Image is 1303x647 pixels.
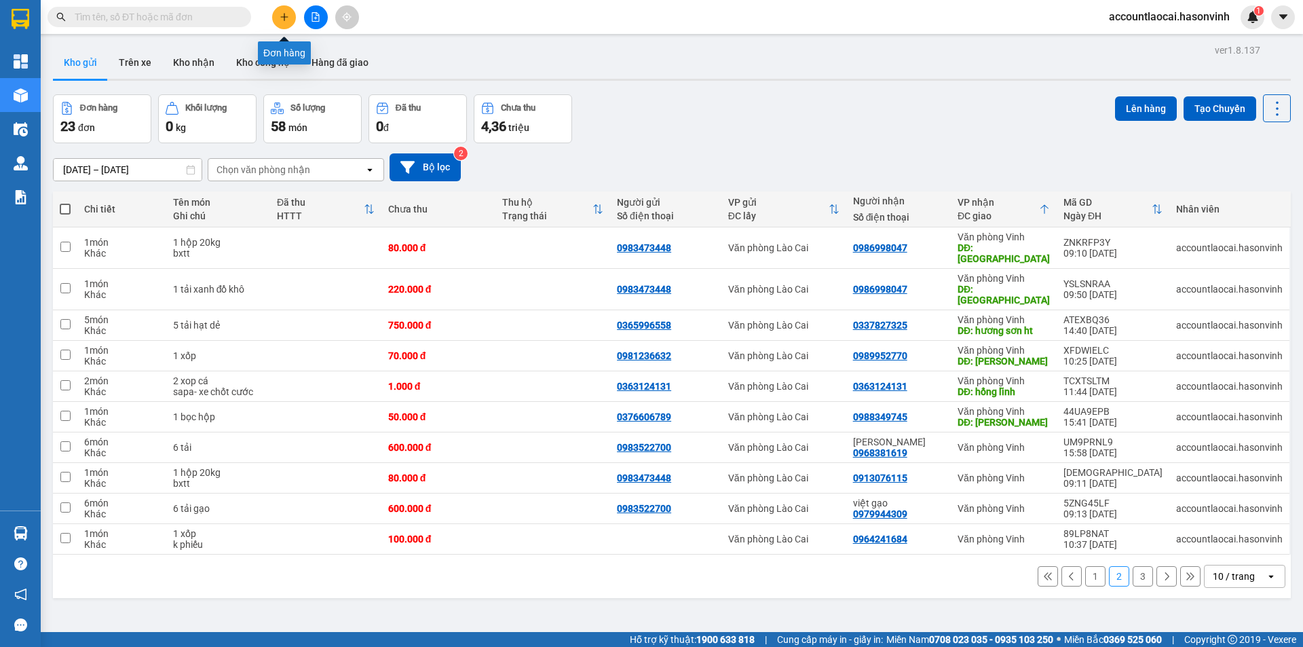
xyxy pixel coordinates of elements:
[1063,210,1152,221] div: Ngày ĐH
[54,159,202,181] input: Select a date range.
[271,118,286,134] span: 58
[263,94,362,143] button: Số lượng58món
[958,345,1050,356] div: Văn phòng Vinh
[84,467,159,478] div: 1 món
[728,210,829,221] div: ĐC lấy
[1176,350,1283,361] div: accountlaocai.hasonvinh
[728,242,839,253] div: Văn phòng Lào Cai
[173,478,263,489] div: bxtt
[288,122,307,133] span: món
[1176,442,1283,453] div: accountlaocai.hasonvinh
[14,557,27,570] span: question-circle
[1172,632,1174,647] span: |
[853,284,907,295] div: 0986998047
[728,320,839,331] div: Văn phòng Lào Cai
[777,632,883,647] span: Cung cấp máy in - giấy in:
[388,350,489,361] div: 70.000 đ
[728,381,839,392] div: Văn phòng Lào Cai
[84,478,159,489] div: Khác
[84,417,159,428] div: Khác
[617,473,671,483] div: 0983473448
[958,473,1050,483] div: Văn phòng Vinh
[1176,242,1283,253] div: accountlaocai.hasonvinh
[342,12,352,22] span: aim
[78,122,95,133] span: đơn
[728,473,839,483] div: Văn phòng Lào Cai
[474,94,572,143] button: Chưa thu4,36 triệu
[1176,411,1283,422] div: accountlaocai.hasonvinh
[617,242,671,253] div: 0983473448
[495,191,610,227] th: Toggle SortBy
[1176,473,1283,483] div: accountlaocai.hasonvinh
[617,197,715,208] div: Người gửi
[390,153,461,181] button: Bộ lọc
[185,103,227,113] div: Khối lượng
[84,498,159,509] div: 6 món
[617,503,671,514] div: 0983522700
[84,248,159,259] div: Khác
[958,375,1050,386] div: Văn phòng Vinh
[617,210,715,221] div: Số điện thoại
[958,406,1050,417] div: Văn phòng Vinh
[290,103,325,113] div: Số lượng
[958,325,1050,336] div: DĐ: hương sơn ht
[1063,447,1163,458] div: 15:58 [DATE]
[617,411,671,422] div: 0376606789
[376,118,383,134] span: 0
[84,437,159,447] div: 6 món
[1063,248,1163,259] div: 09:10 [DATE]
[1063,528,1163,539] div: 89LP8NAT
[1063,356,1163,367] div: 10:25 [DATE]
[1176,320,1283,331] div: accountlaocai.hasonvinh
[388,411,489,422] div: 50.000 đ
[1098,8,1241,25] span: accountlaocai.hasonvinh
[311,12,320,22] span: file-add
[1063,417,1163,428] div: 15:41 [DATE]
[1103,634,1162,645] strong: 0369 525 060
[481,118,506,134] span: 4,36
[158,94,257,143] button: Khối lượng0kg
[84,539,159,550] div: Khác
[84,509,159,519] div: Khác
[1063,237,1163,248] div: ZNKRFP3Y
[853,437,944,447] div: trịnh LIỄU
[501,103,535,113] div: Chưa thu
[14,54,28,69] img: dashboard-icon
[1063,539,1163,550] div: 10:37 [DATE]
[1271,5,1295,29] button: caret-down
[1063,509,1163,519] div: 09:13 [DATE]
[272,5,296,29] button: plus
[57,17,204,69] b: [PERSON_NAME] (Vinh - Sapa)
[396,103,421,113] div: Đã thu
[14,88,28,103] img: warehouse-icon
[304,5,328,29] button: file-add
[696,634,755,645] strong: 1900 633 818
[280,12,289,22] span: plus
[958,417,1050,428] div: DĐ: quỳnh lưu
[958,197,1039,208] div: VP nhận
[1109,566,1129,587] button: 2
[958,534,1050,544] div: Văn phòng Vinh
[173,503,263,514] div: 6 tải gạo
[958,503,1050,514] div: Văn phòng Vinh
[369,94,467,143] button: Đã thu0đ
[853,411,907,422] div: 0988349745
[728,534,839,544] div: Văn phòng Lào Cai
[853,498,944,509] div: việt gạo
[1063,478,1163,489] div: 09:11 [DATE]
[853,534,907,544] div: 0964241684
[53,94,151,143] button: Đơn hàng23đơn
[958,242,1050,264] div: DĐ: hà tĩnh
[728,350,839,361] div: Văn phòng Lào Cai
[173,375,263,386] div: 2 xop cá
[14,122,28,136] img: warehouse-icon
[364,164,375,175] svg: open
[84,204,159,215] div: Chi tiết
[14,526,28,540] img: warehouse-icon
[958,442,1050,453] div: Văn phòng Vinh
[166,118,173,134] span: 0
[84,325,159,336] div: Khác
[508,122,529,133] span: triệu
[617,284,671,295] div: 0983473448
[173,386,263,397] div: sapa- xe chốt cước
